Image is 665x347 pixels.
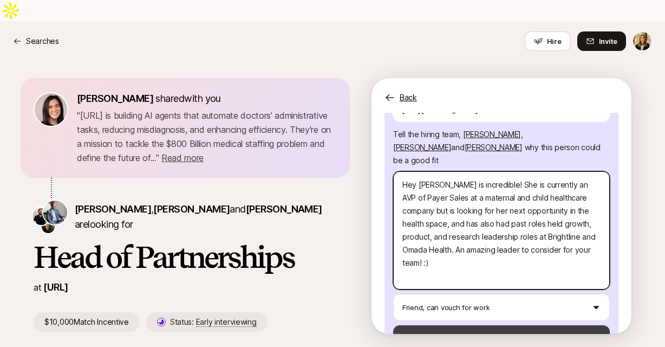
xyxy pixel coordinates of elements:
img: Lauren Michaels [633,32,651,50]
span: [PERSON_NAME] [75,203,151,215]
span: with you [184,93,221,104]
span: Hire [547,36,562,47]
p: Searches [26,35,59,48]
img: Myles Elliott [42,220,55,233]
p: at [34,280,41,294]
span: [PERSON_NAME] [463,130,521,139]
span: [PERSON_NAME] [246,203,322,215]
img: 71d7b91d_d7cb_43b4_a7ea_a9b2f2cc6e03.jpg [35,93,67,126]
textarea: Hey [PERSON_NAME] is incredible! She is currently an AVP of Payer Sales at a maternal and child h... [393,171,610,290]
span: [PERSON_NAME] [393,143,451,152]
h1: Head of Partnerships [34,241,337,273]
button: Lauren Michaels [633,31,652,51]
p: $10,000 Match Incentive [34,312,140,332]
span: [PERSON_NAME] [153,203,230,215]
p: shared [77,91,225,106]
p: are looking for [75,202,337,232]
span: [PERSON_NAME] [77,93,153,104]
p: " [URL] is building AI agents that automate doctors’ administrative tasks, reducing misdiagnosis,... [77,108,337,165]
span: , [151,203,230,215]
img: Taylor Berghane [43,201,67,224]
button: Hire [525,31,571,51]
span: [PERSON_NAME] [465,143,523,152]
span: Invite [599,36,617,47]
span: Read more [161,152,204,163]
img: Michael Tannenbaum [32,208,50,225]
p: Status: [170,316,257,329]
span: Early interviewing [196,317,257,327]
button: Invite [577,31,626,51]
p: Back [400,91,417,104]
span: and [451,143,523,152]
p: Tell the hiring team, why this person could be a good fit [393,128,610,167]
span: and [230,203,322,215]
a: [URL] [43,281,68,293]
